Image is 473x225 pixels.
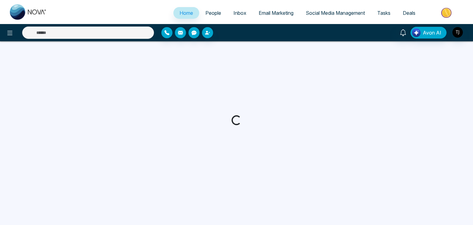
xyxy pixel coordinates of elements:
span: Deals [403,10,415,16]
span: Inbox [233,10,246,16]
span: Social Media Management [306,10,365,16]
a: Inbox [227,7,253,19]
span: Tasks [377,10,390,16]
span: Home [180,10,193,16]
a: Social Media Management [300,7,371,19]
img: User Avatar [452,27,463,38]
a: Email Marketing [253,7,300,19]
span: People [205,10,221,16]
img: Lead Flow [412,28,421,37]
a: People [199,7,227,19]
img: Market-place.gif [425,6,469,20]
a: Deals [397,7,422,19]
button: Avon AI [410,27,447,39]
a: Home [173,7,199,19]
span: Email Marketing [259,10,293,16]
a: Tasks [371,7,397,19]
span: Avon AI [423,29,441,36]
img: Nova CRM Logo [10,4,47,20]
